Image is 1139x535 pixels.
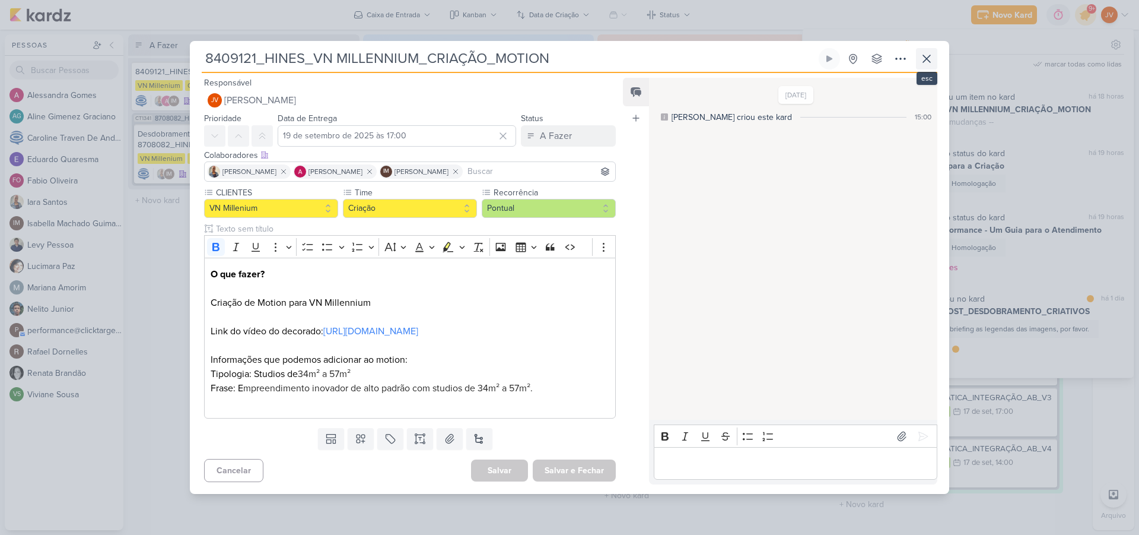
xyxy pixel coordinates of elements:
div: Colaboradores [204,149,616,162]
img: Iara Santos [208,166,220,178]
button: Pontual [482,199,616,218]
input: Buscar [465,164,613,179]
div: 15:00 [915,112,931,122]
label: Prioridade [204,113,241,124]
div: Editor editing area: main [654,447,937,480]
label: Recorrência [492,186,616,199]
div: Ligar relógio [825,54,834,64]
img: Alessandra Gomes [294,166,306,178]
span: mpreendimento inovador de alto padrão com studios de 34m² a 57m². [243,382,533,394]
label: Data de Entrega [278,113,337,124]
span: 34m² a 57m² [298,368,351,380]
button: Criação [343,199,477,218]
input: Texto sem título [214,223,616,235]
span: [PERSON_NAME] [308,166,362,177]
button: JV [PERSON_NAME] [204,90,616,111]
strong: O que fazer? [211,268,265,280]
input: Kard Sem Título [202,48,816,69]
p: IM [383,169,389,175]
button: VN Millenium [204,199,338,218]
div: Editor toolbar [654,425,937,448]
label: Responsável [204,78,252,88]
p: JV [211,97,218,104]
button: A Fazer [521,125,616,147]
div: Editor toolbar [204,235,616,258]
span: [PERSON_NAME] [394,166,448,177]
input: Select a date [278,125,516,147]
div: Joney Viana [208,93,222,107]
p: Criação de Motion para VN Millennium [211,296,609,310]
label: CLIENTES [215,186,338,199]
a: [URL][DOMAIN_NAME] [323,325,418,337]
span: [PERSON_NAME] [222,166,276,177]
div: [PERSON_NAME] criou este kard [672,111,792,124]
div: A Fazer [540,129,572,143]
label: Status [521,113,543,124]
div: Isabella Machado Guimarães [380,166,392,178]
p: Tipologia: Studios de Frase: E [211,367,609,395]
div: esc [917,72,937,85]
label: Time [354,186,477,199]
div: Editor editing area: main [204,258,616,419]
span: [PERSON_NAME] [224,93,296,107]
button: Cancelar [204,459,263,482]
p: Link do vídeo do decorado: Informações que podemos adicionar ao motion: [211,310,609,367]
